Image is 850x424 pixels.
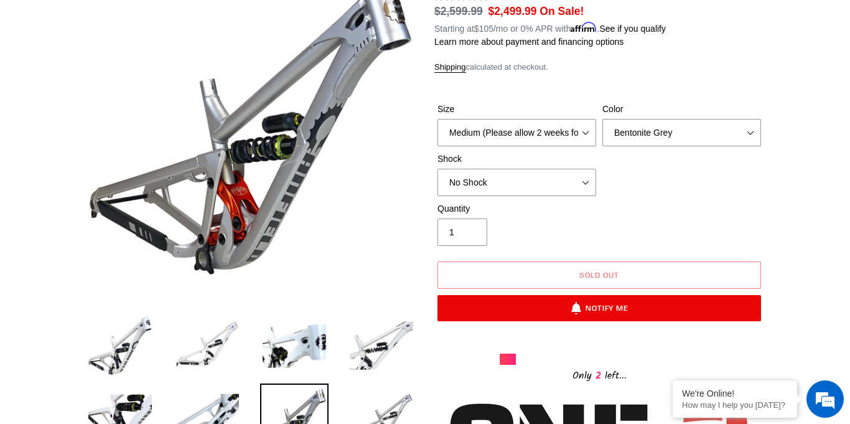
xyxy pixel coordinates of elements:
[682,389,788,398] div: We're Online!
[437,261,761,289] button: Sold out
[437,202,596,215] label: Quantity
[86,311,154,380] img: Load image into Gallery viewer, ONE.2 DH - Frameset
[488,5,537,17] span: $2,499.99
[72,131,172,257] span: We're online!
[40,62,71,93] img: d_696896380_company_1647369064580_696896380
[682,400,788,410] p: How may I help you today?
[599,24,666,34] a: See if you qualify - Learn more about Affirm Financing (opens in modal)
[500,365,699,384] div: Only left...
[474,24,493,34] span: $105
[434,37,623,47] a: Learn more about payment and financing options
[434,62,466,73] a: Shipping
[571,22,597,32] span: Affirm
[437,295,761,321] button: Notify Me
[260,311,329,380] img: Load image into Gallery viewer, ONE.2 DH - Frameset
[434,5,483,17] s: $2,599.99
[6,288,237,331] textarea: Type your message and hit 'Enter'
[592,368,605,384] span: 2
[437,153,596,166] label: Shock
[437,103,596,116] label: Size
[602,103,761,116] label: Color
[579,270,619,280] span: Sold out
[347,311,416,380] img: Load image into Gallery viewer, ONE.2 DH - Frameset
[539,3,584,19] span: On Sale!
[204,6,234,36] div: Minimize live chat window
[434,19,666,35] p: Starting at /mo or 0% APR with .
[83,70,228,86] div: Chat with us now
[14,68,32,87] div: Navigation go back
[173,311,241,380] img: Load image into Gallery viewer, ONE.2 DH - Frameset
[434,61,764,73] div: calculated at checkout.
